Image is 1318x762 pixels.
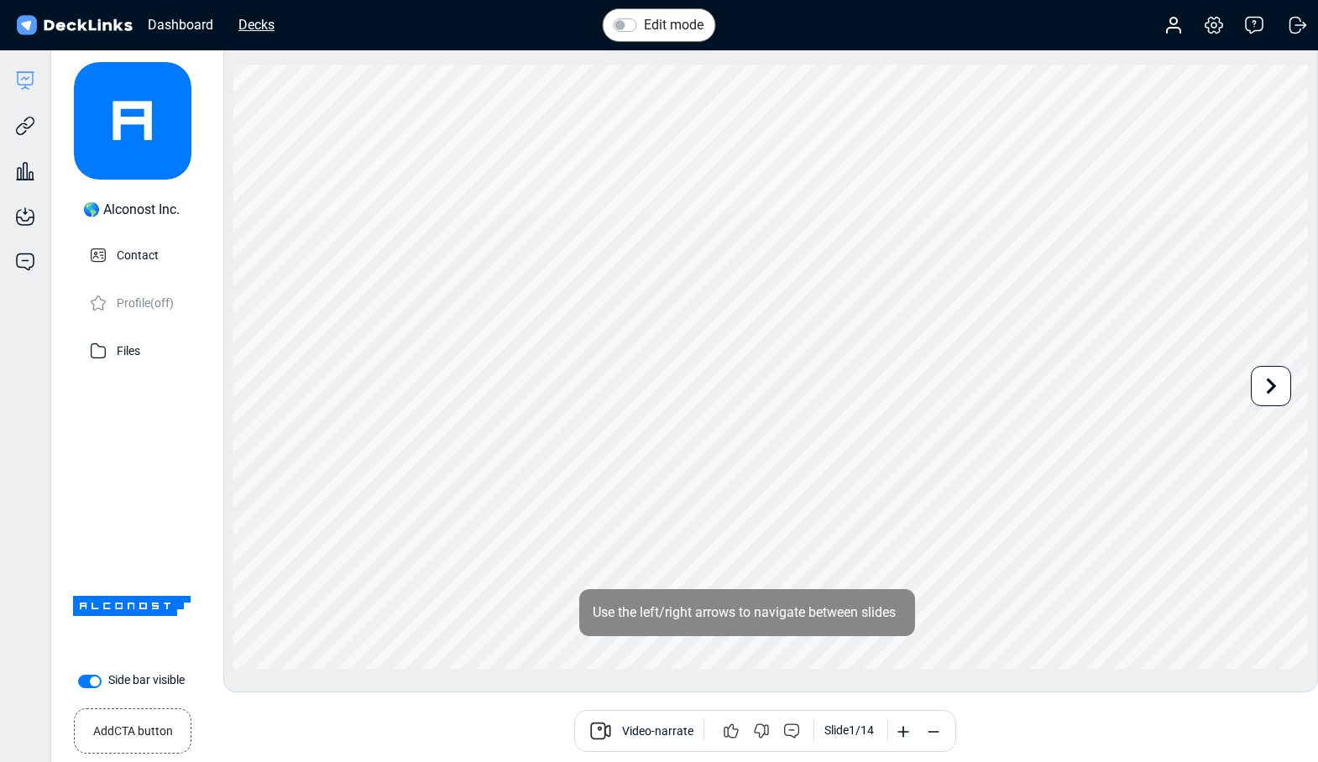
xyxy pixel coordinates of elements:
span: Video-narrate [622,723,693,743]
p: Profile (off) [117,291,174,312]
img: Company Banner [73,547,191,665]
div: Decks [230,14,283,35]
label: Side bar visible [108,671,185,689]
div: Use the left/right arrows to navigate between slides [579,589,915,636]
small: Add CTA button [93,716,173,740]
img: avatar [74,62,191,180]
div: Dashboard [139,14,222,35]
p: Contact [117,243,159,264]
div: 🌎 Alconost Inc. [83,200,180,220]
img: DeckLinks [13,13,135,38]
label: Edit mode [644,15,703,35]
div: Slide 1 / 14 [824,722,874,739]
p: Files [117,339,140,360]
